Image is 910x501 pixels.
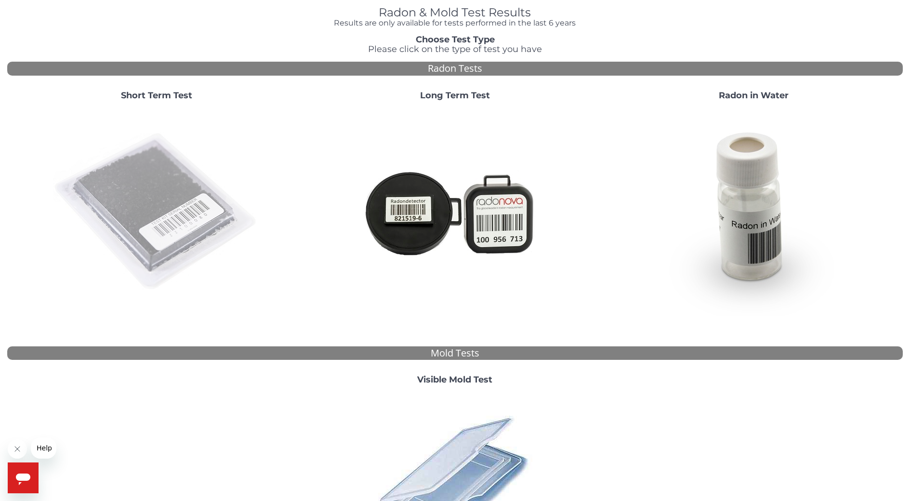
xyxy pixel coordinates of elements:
div: Mold Tests [7,346,903,360]
strong: Visible Mold Test [417,374,492,385]
iframe: Close message [8,439,27,459]
iframe: Message from company [31,437,56,459]
span: Please click on the type of test you have [368,44,542,54]
div: Radon Tests [7,62,903,76]
img: Radtrak2vsRadtrak3.jpg [351,108,558,316]
img: ShortTerm.jpg [53,108,260,316]
iframe: Button to launch messaging window [8,462,39,493]
strong: Long Term Test [420,90,490,101]
h4: Results are only available for tests performed in the last 6 years [276,19,634,27]
strong: Choose Test Type [416,34,495,45]
h1: Radon & Mold Test Results [276,6,634,19]
strong: Short Term Test [121,90,192,101]
img: RadoninWater.jpg [650,108,857,316]
strong: Radon in Water [719,90,789,101]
